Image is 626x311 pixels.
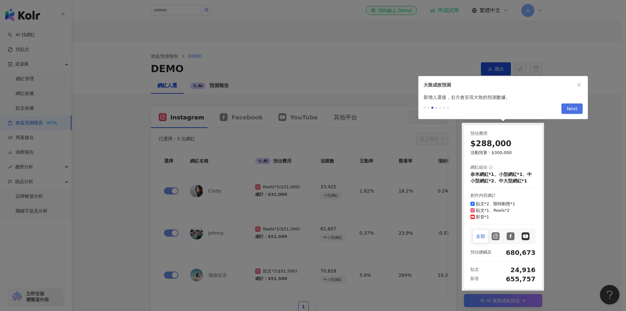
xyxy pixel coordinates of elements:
div: 大致成效預測 [424,81,575,88]
span: close [577,83,581,87]
span: Next [567,104,577,114]
button: close [575,81,583,88]
div: 新增人選後，右方會呈現大致的預測數據。 [418,94,588,101]
button: Next [561,103,583,114]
